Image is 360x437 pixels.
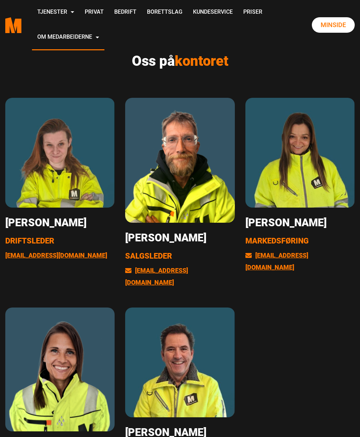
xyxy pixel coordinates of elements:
a: Om Medarbeiderne [32,25,104,50]
a: [EMAIL_ADDRESS][DOMAIN_NAME] [5,252,107,259]
span: Markedsføring [245,236,309,245]
a: [EMAIL_ADDRESS][DOMAIN_NAME] [125,267,188,286]
h3: [PERSON_NAME] [5,216,115,229]
span: Salgsleder [125,252,172,260]
a: Minside [312,17,355,33]
img: Thomas bilder [125,98,234,223]
span: kontoret [175,53,229,69]
a: Medarbeiderne start page [5,12,21,38]
img: Eileen bilder [5,308,115,431]
h2: Oss på [5,53,355,70]
a: [EMAIL_ADDRESS][DOMAIN_NAME] [245,252,308,271]
h3: [PERSON_NAME] [125,232,234,244]
h3: [PERSON_NAME] [245,216,355,229]
img: MALGORZATA LISS CARLBERG [5,98,115,207]
img: HANS SALOMONSEN [125,308,234,417]
span: Driftsleder [5,236,54,245]
img: NINA ELLIOTH KVAMSDAHL [245,98,355,207]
